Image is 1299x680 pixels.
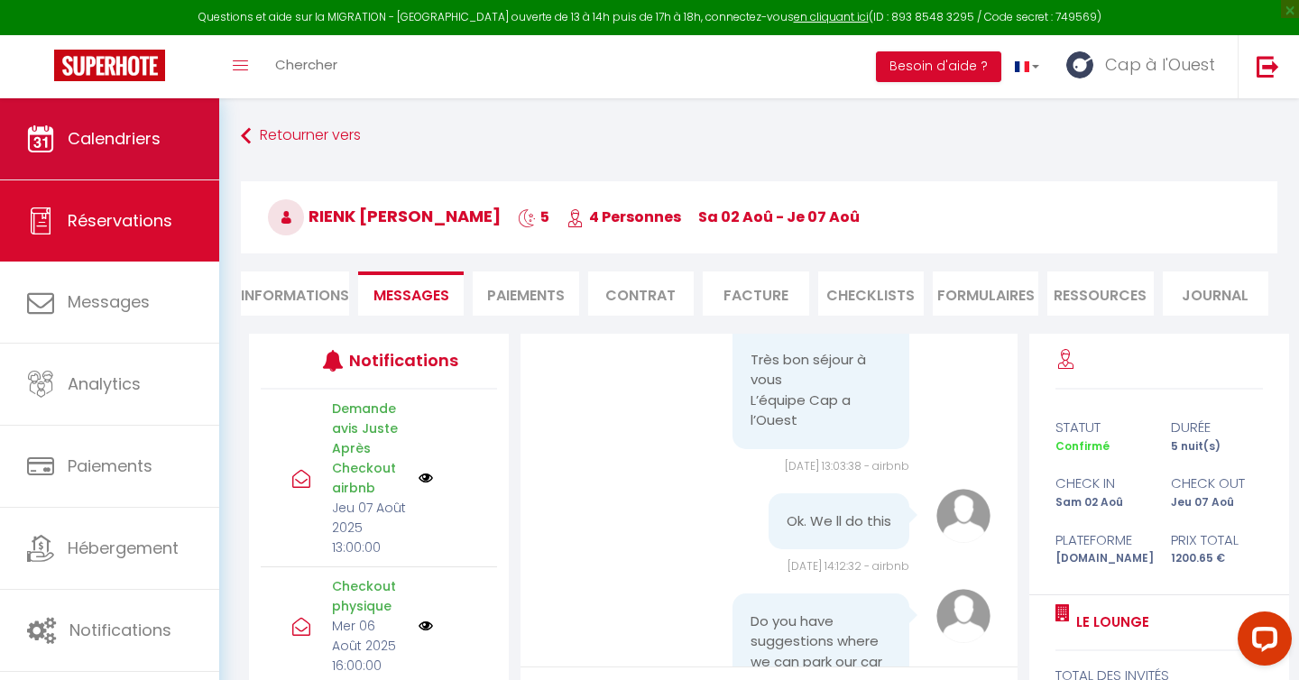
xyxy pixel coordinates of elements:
pre: Ok. We ll do this [787,511,891,532]
p: Checkout physique [332,576,407,616]
span: [DATE] 14:12:32 - airbnb [788,558,909,574]
span: Chercher [275,55,337,74]
span: Cap à l'Ouest [1105,53,1215,76]
li: Ressources [1047,271,1153,316]
span: Réservations [68,209,172,232]
li: Journal [1163,271,1268,316]
span: Notifications [69,619,171,641]
li: CHECKLISTS [818,271,924,316]
a: en cliquant ici [794,9,869,24]
div: 1200.65 € [1159,550,1275,567]
div: statut [1044,417,1159,438]
span: Calendriers [68,127,161,150]
div: Prix total [1159,529,1275,551]
span: sa 02 Aoû - je 07 Aoû [698,207,860,227]
img: Super Booking [54,50,165,81]
span: Rienk [PERSON_NAME] [268,205,501,227]
li: FORMULAIRES [933,271,1038,316]
span: Messages [68,290,150,313]
li: Informations [241,271,349,316]
p: Mer 06 Août 2025 16:00:00 [332,616,407,675]
div: check out [1159,473,1275,494]
img: avatar.png [936,589,990,643]
a: Chercher [262,35,351,98]
button: Besoin d'aide ? [876,51,1001,82]
p: Demande avis Juste Après Checkout airbnb [332,399,407,498]
div: Sam 02 Aoû [1044,494,1159,511]
div: Plateforme [1044,529,1159,551]
a: ... Cap à l'Ouest [1053,35,1238,98]
div: [DOMAIN_NAME] [1044,550,1159,567]
span: Messages [373,285,449,306]
div: Jeu 07 Aoû [1159,494,1275,511]
li: Contrat [588,271,694,316]
a: Le Lounge [1070,611,1149,633]
span: Hébergement [68,537,179,559]
li: Paiements [473,271,578,316]
div: check in [1044,473,1159,494]
h3: Notifications [349,340,447,381]
img: ... [1066,51,1093,78]
li: Facture [703,271,808,316]
img: NO IMAGE [419,619,433,633]
span: Confirmé [1055,438,1110,454]
div: 5 nuit(s) [1159,438,1275,455]
img: NO IMAGE [419,471,433,485]
span: Paiements [68,455,152,477]
div: durée [1159,417,1275,438]
img: avatar.png [936,489,990,543]
img: logout [1257,55,1279,78]
p: Jeu 07 Août 2025 13:00:00 [332,498,407,557]
span: Analytics [68,372,141,395]
iframe: LiveChat chat widget [1223,604,1299,680]
span: [DATE] 13:03:38 - airbnb [785,458,909,473]
a: Retourner vers [241,120,1277,152]
span: 5 [518,207,549,227]
span: 4 Personnes [567,207,681,227]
